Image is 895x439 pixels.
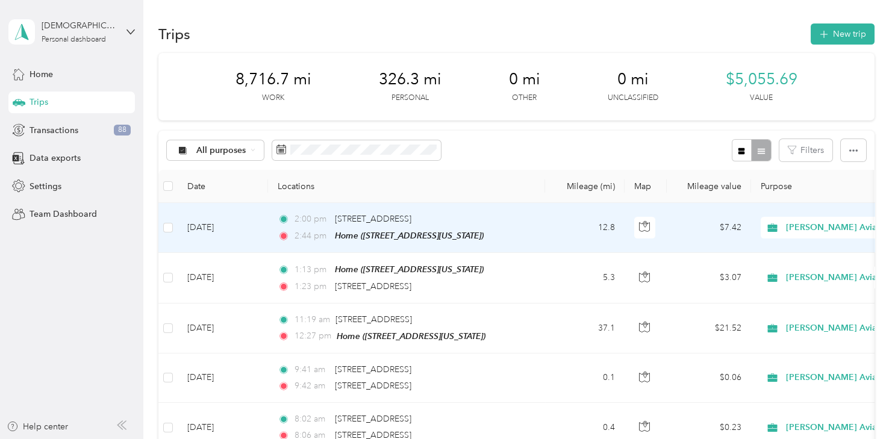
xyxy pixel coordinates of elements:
[545,170,625,203] th: Mileage (mi)
[178,253,268,303] td: [DATE]
[268,170,545,203] th: Locations
[667,304,751,353] td: $21.52
[158,28,190,40] h1: Trips
[30,96,48,108] span: Trips
[335,214,411,224] span: [STREET_ADDRESS]
[295,263,329,276] span: 1:13 pm
[335,414,411,424] span: [STREET_ADDRESS]
[30,208,97,220] span: Team Dashboard
[335,314,412,325] span: [STREET_ADDRESS]
[30,68,53,81] span: Home
[235,70,311,89] span: 8,716.7 mi
[625,170,667,203] th: Map
[114,125,131,135] span: 88
[335,281,411,291] span: [STREET_ADDRESS]
[545,203,625,253] td: 12.8
[335,364,411,375] span: [STREET_ADDRESS]
[608,93,658,104] p: Unclassified
[178,203,268,253] td: [DATE]
[545,353,625,403] td: 0.1
[750,93,773,104] p: Value
[828,372,895,439] iframe: Everlance-gr Chat Button Frame
[295,363,329,376] span: 9:41 am
[295,280,329,293] span: 1:23 pm
[667,353,751,403] td: $0.06
[379,70,441,89] span: 326.3 mi
[178,170,268,203] th: Date
[335,381,411,391] span: [STREET_ADDRESS]
[667,170,751,203] th: Mileage value
[667,203,751,253] td: $7.42
[295,413,329,426] span: 8:02 am
[811,23,875,45] button: New trip
[42,19,117,32] div: [DEMOGRAPHIC_DATA][PERSON_NAME]
[335,231,484,240] span: Home ([STREET_ADDRESS][US_STATE])
[509,70,540,89] span: 0 mi
[295,329,331,343] span: 12:27 pm
[295,379,329,393] span: 9:42 am
[7,420,68,433] button: Help center
[617,70,649,89] span: 0 mi
[545,253,625,303] td: 5.3
[196,146,246,155] span: All purposes
[178,353,268,403] td: [DATE]
[178,304,268,353] td: [DATE]
[30,124,78,137] span: Transactions
[295,213,329,226] span: 2:00 pm
[545,304,625,353] td: 37.1
[42,36,106,43] div: Personal dashboard
[295,313,330,326] span: 11:19 am
[335,264,484,274] span: Home ([STREET_ADDRESS][US_STATE])
[512,93,537,104] p: Other
[391,93,429,104] p: Personal
[262,93,284,104] p: Work
[30,152,81,164] span: Data exports
[726,70,797,89] span: $5,055.69
[779,139,832,161] button: Filters
[30,180,61,193] span: Settings
[295,229,329,243] span: 2:44 pm
[667,253,751,303] td: $3.07
[337,331,485,341] span: Home ([STREET_ADDRESS][US_STATE])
